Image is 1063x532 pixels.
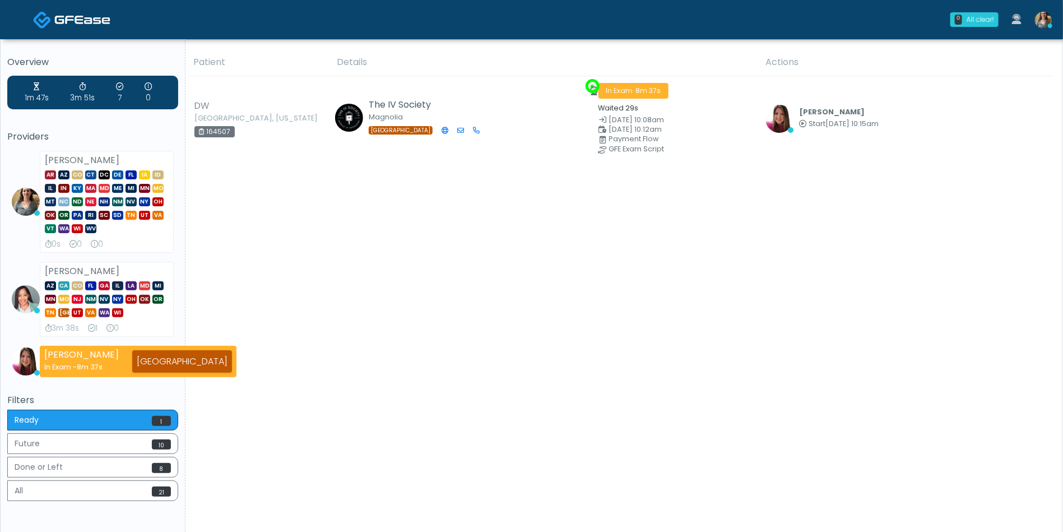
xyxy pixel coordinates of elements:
span: [GEOGRAPHIC_DATA] [58,308,69,317]
span: MN [139,184,150,193]
span: SC [99,211,110,220]
span: NM [112,197,123,206]
img: Docovia [54,14,110,25]
span: NY [112,295,123,304]
img: Megan McComy [765,105,793,133]
strong: [PERSON_NAME] [45,154,119,166]
span: AZ [58,170,69,179]
div: Exams Completed [69,239,82,250]
span: WI [112,308,123,317]
div: 0 [955,15,962,25]
span: MT [45,197,56,206]
div: Exams Completed [88,323,98,334]
small: Started at [799,121,879,128]
span: Start [809,119,825,128]
span: UT [72,308,83,317]
div: Basic example [7,410,178,504]
div: Extended Exams [106,323,119,334]
span: 8 [152,463,171,473]
span: AZ [45,281,56,290]
span: FL [85,281,96,290]
div: Average Review Time [45,239,61,250]
span: CO [72,170,83,179]
span: NJ [72,295,83,304]
a: 0 All clear! [944,8,1005,31]
span: RI [85,211,96,220]
span: OR [58,211,69,220]
span: 1 [152,416,171,426]
span: [GEOGRAPHIC_DATA] [369,126,433,135]
img: Carissa Kelly [1035,12,1052,29]
div: Payment Flow [609,136,763,142]
div: In Exam - [44,362,119,372]
small: [GEOGRAPHIC_DATA], [US_STATE] [194,115,256,122]
button: All21 [7,480,178,501]
span: ID [152,170,164,179]
span: OH [152,197,164,206]
span: MN [45,295,56,304]
span: GA [99,281,110,290]
button: Done or Left8 [7,457,178,478]
span: DE [112,170,123,179]
span: CT [85,170,96,179]
span: MI [126,184,137,193]
span: WI [72,224,83,233]
span: MD [139,281,150,290]
span: IA [139,170,150,179]
span: OR [152,295,164,304]
span: NV [126,197,137,206]
span: WA [58,224,69,233]
span: 21 [152,487,171,497]
h5: The IV Society [369,100,467,110]
span: CA [58,281,69,290]
div: 164507 [194,126,235,137]
span: AR [45,170,56,179]
span: MA [85,184,96,193]
span: MD [99,184,110,193]
th: Actions [759,49,1054,76]
button: Open LiveChat chat widget [9,4,43,38]
span: OK [45,211,56,220]
div: Average Wait Time [25,81,49,104]
span: DC [99,170,110,179]
span: ME [112,184,123,193]
span: [DATE] 10:08am [609,115,665,124]
h5: Overview [7,57,178,67]
img: Megan McComy [12,348,40,376]
span: 8m 37s [635,86,661,95]
div: Average Review Time [45,323,79,334]
strong: [PERSON_NAME] [44,348,119,361]
span: VT [45,224,56,233]
img: Docovia [33,11,52,29]
span: CO [72,281,83,290]
span: In Exam · [598,83,669,99]
small: Waited 29s [598,103,639,113]
span: NY [139,197,150,206]
button: Ready1 [7,410,178,431]
h5: Providers [7,132,178,142]
span: IL [112,281,123,290]
div: Exams Completed [116,81,123,104]
a: Docovia [33,1,110,38]
span: NC [58,197,69,206]
span: MO [58,295,69,304]
small: Scheduled Time [598,126,752,133]
th: Patient [187,49,330,76]
div: GFE Exam Script [609,146,763,152]
span: NV [99,295,110,304]
span: KY [72,184,83,193]
span: IN [58,184,69,193]
div: Extended Exams [91,239,103,250]
img: Claire Richardson [335,104,363,132]
span: [DATE] 10:12am [609,124,662,134]
span: NE [85,197,96,206]
span: VA [152,211,164,220]
span: OK [139,295,150,304]
span: WA [99,308,110,317]
div: [GEOGRAPHIC_DATA] [132,350,232,373]
small: Magnolia [369,112,403,122]
span: TN [126,211,137,220]
span: MI [152,281,164,290]
span: PA [72,211,83,220]
span: IL [45,184,56,193]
